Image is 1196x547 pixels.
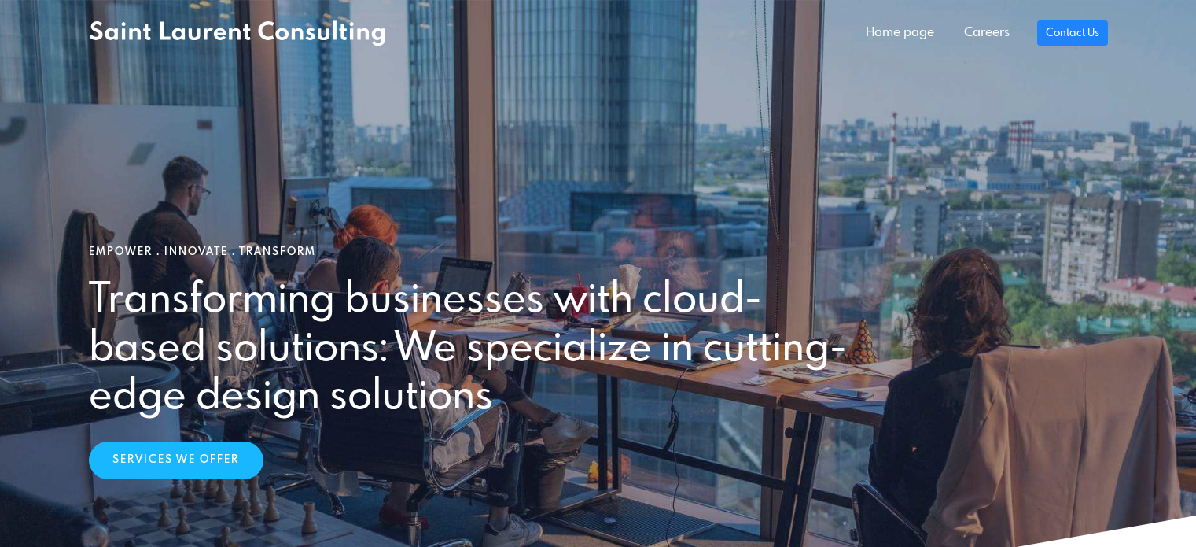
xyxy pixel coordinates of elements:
[1037,20,1107,46] a: Contact Us
[949,17,1025,49] a: Careers
[851,17,949,49] a: Home page
[89,246,1108,258] h1: Empower . Innovate . Transform
[89,442,263,479] a: Services We Offer
[89,277,853,422] h2: Transforming businesses with cloud-based solutions: We specialize in cutting-edge design solutions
